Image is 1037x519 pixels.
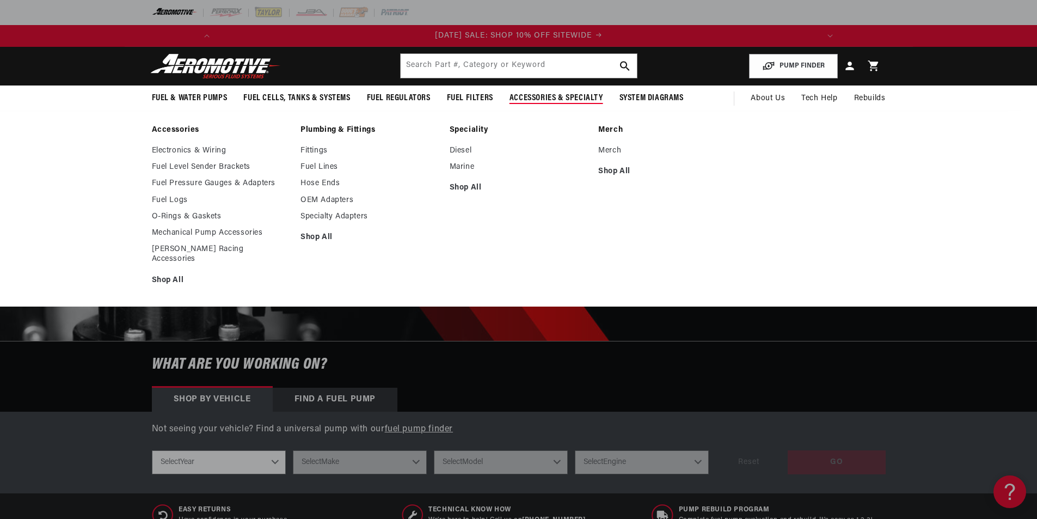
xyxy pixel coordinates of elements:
summary: Tech Help [793,86,845,112]
a: Fuel Lines [300,162,439,172]
div: Shop by vehicle [152,388,273,412]
a: Fuel Logs [152,196,290,205]
a: Electronics & Wiring [152,146,290,156]
summary: Fuel Cells, Tanks & Systems [235,86,358,111]
span: Fuel & Water Pumps [152,93,228,104]
span: Technical Know How [428,505,585,515]
a: Fuel Pressure Gauges & Adapters [152,179,290,188]
summary: Accessories & Specialty [501,86,611,111]
a: Fuel Level Sender Brackets [152,162,290,172]
a: Specialty Adapters [300,212,439,222]
summary: Fuel Regulators [359,86,439,111]
summary: System Diagrams [611,86,692,111]
a: Hose Ends [300,179,439,188]
button: search button [613,54,637,78]
slideshow-component: Translation missing: en.sections.announcements.announcement_bar [125,25,913,47]
div: Announcement [218,30,819,42]
span: [DATE] SALE: SHOP 10% OFF SITEWIDE [435,32,592,40]
a: Merch [598,125,737,135]
div: Find a Fuel Pump [273,388,398,412]
button: PUMP FINDER [749,54,838,78]
span: Tech Help [801,93,837,105]
input: Search by Part Number, Category or Keyword [401,54,637,78]
select: Make [293,450,427,474]
summary: Rebuilds [846,86,894,112]
h6: What are you working on? [125,341,913,388]
a: Diesel [450,146,588,156]
span: About Us [751,94,785,102]
summary: Fuel & Water Pumps [144,86,236,111]
a: Shop All [300,233,439,242]
span: Fuel Filters [447,93,493,104]
span: Easy Returns [179,505,289,515]
p: Not seeing your vehicle? Find a universal pump with our [152,423,886,437]
a: fuel pump finder [385,425,453,433]
a: Speciality [450,125,588,135]
a: Accessories [152,125,290,135]
a: Merch [598,146,737,156]
a: Plumbing & Fittings [300,125,439,135]
summary: Fuel Filters [439,86,501,111]
span: Pump Rebuild program [679,505,873,515]
a: Shop All [450,183,588,193]
img: Aeromotive [148,53,284,79]
a: OEM Adapters [300,196,439,205]
span: Fuel Regulators [367,93,431,104]
select: Model [434,450,568,474]
span: Accessories & Specialty [510,93,603,104]
button: Translation missing: en.sections.announcements.previous_announcement [196,25,218,47]
div: 1 of 3 [218,30,819,42]
a: Shop All [598,167,737,176]
a: Mechanical Pump Accessories [152,228,290,238]
a: [PERSON_NAME] Racing Accessories [152,245,290,264]
select: Engine [575,450,709,474]
span: Rebuilds [854,93,886,105]
a: O-Rings & Gaskets [152,212,290,222]
a: Shop All [152,276,290,285]
select: Year [152,450,286,474]
span: Fuel Cells, Tanks & Systems [243,93,350,104]
a: Marine [450,162,588,172]
a: Fittings [300,146,439,156]
a: About Us [743,86,793,112]
a: [DATE] SALE: SHOP 10% OFF SITEWIDE [218,30,819,42]
span: System Diagrams [619,93,684,104]
button: Translation missing: en.sections.announcements.next_announcement [819,25,841,47]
